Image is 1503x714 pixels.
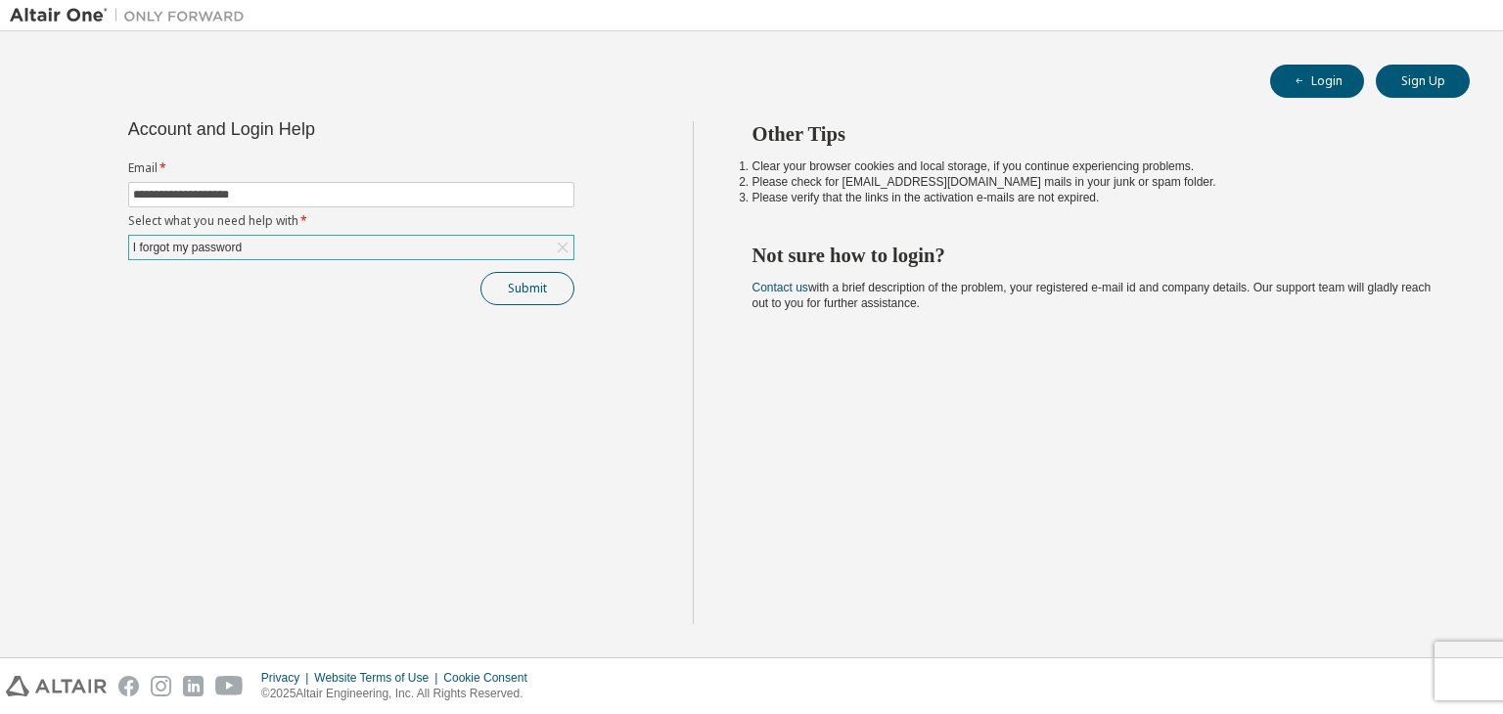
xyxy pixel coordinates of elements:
div: Privacy [261,670,314,686]
img: instagram.svg [151,676,171,696]
img: Altair One [10,6,254,25]
label: Email [128,160,574,176]
button: Sign Up [1376,65,1470,98]
h2: Not sure how to login? [752,243,1435,268]
h2: Other Tips [752,121,1435,147]
img: altair_logo.svg [6,676,107,696]
div: Website Terms of Use [314,670,443,686]
div: I forgot my password [130,237,245,258]
li: Please check for [EMAIL_ADDRESS][DOMAIN_NAME] mails in your junk or spam folder. [752,174,1435,190]
div: Cookie Consent [443,670,538,686]
img: youtube.svg [215,676,244,696]
li: Clear your browser cookies and local storage, if you continue experiencing problems. [752,158,1435,174]
img: linkedin.svg [183,676,204,696]
span: with a brief description of the problem, your registered e-mail id and company details. Our suppo... [752,281,1432,310]
p: © 2025 Altair Engineering, Inc. All Rights Reserved. [261,686,539,702]
img: facebook.svg [118,676,139,696]
label: Select what you need help with [128,213,574,229]
li: Please verify that the links in the activation e-mails are not expired. [752,190,1435,205]
div: Account and Login Help [128,121,485,137]
a: Contact us [752,281,808,294]
button: Submit [480,272,574,305]
div: I forgot my password [129,236,573,259]
button: Login [1270,65,1364,98]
